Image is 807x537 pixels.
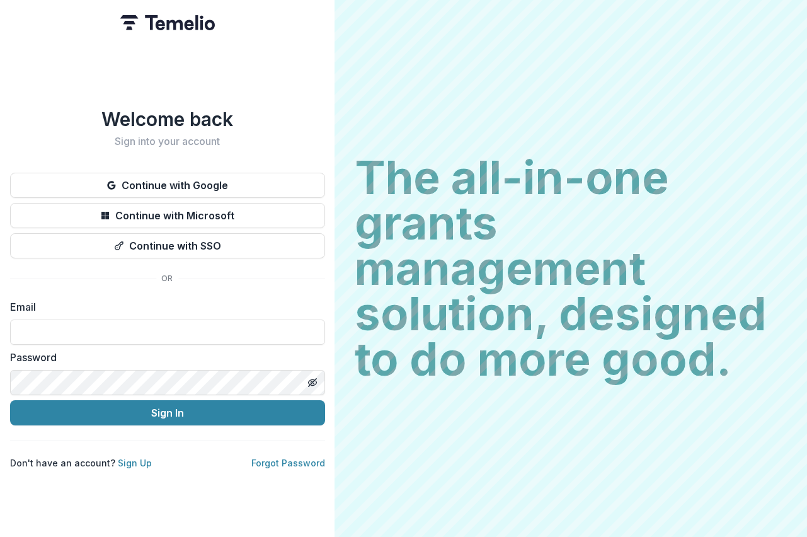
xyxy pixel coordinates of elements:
[118,458,152,468] a: Sign Up
[10,136,325,147] h2: Sign into your account
[10,456,152,470] p: Don't have an account?
[251,458,325,468] a: Forgot Password
[302,372,323,393] button: Toggle password visibility
[10,400,325,425] button: Sign In
[10,203,325,228] button: Continue with Microsoft
[10,350,318,365] label: Password
[10,233,325,258] button: Continue with SSO
[10,173,325,198] button: Continue with Google
[120,15,215,30] img: Temelio
[10,299,318,315] label: Email
[10,108,325,130] h1: Welcome back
